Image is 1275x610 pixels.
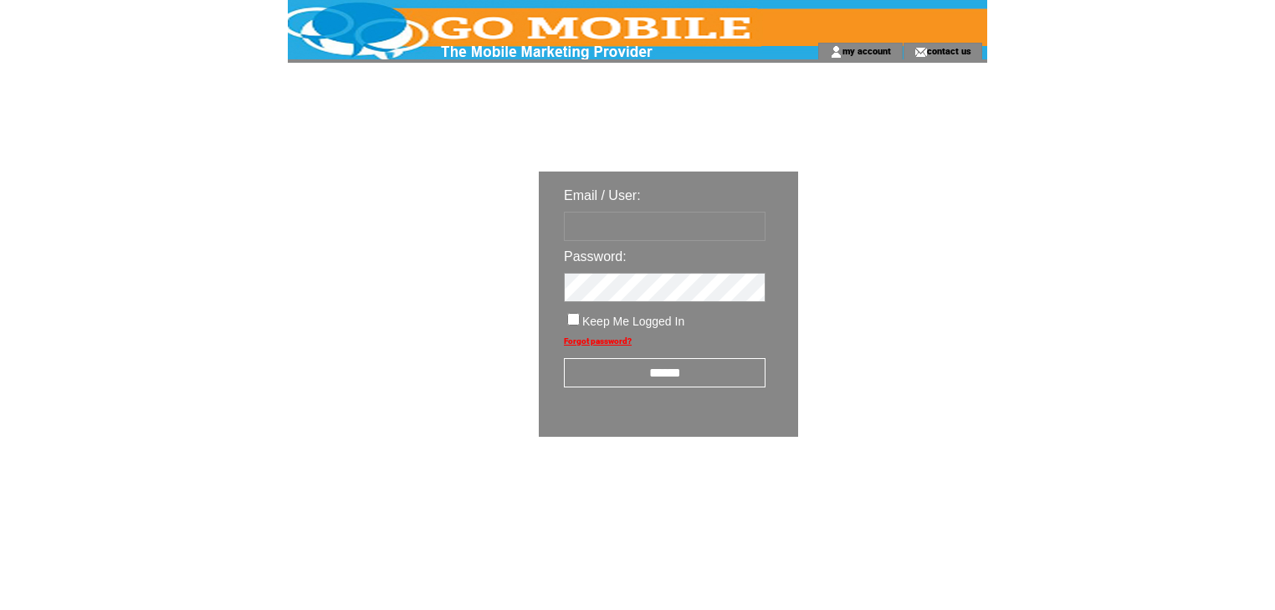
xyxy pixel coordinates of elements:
[582,315,684,328] span: Keep Me Logged In
[564,188,641,202] span: Email / User:
[564,336,632,346] a: Forgot password?
[842,45,891,56] a: my account
[564,249,627,264] span: Password:
[927,45,971,56] a: contact us
[914,45,927,59] img: contact_us_icon.gif;jsessionid=A3F81A2EC68CD6AC525DEDC28E270796
[830,45,842,59] img: account_icon.gif;jsessionid=A3F81A2EC68CD6AC525DEDC28E270796
[847,479,930,500] img: transparent.png;jsessionid=A3F81A2EC68CD6AC525DEDC28E270796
